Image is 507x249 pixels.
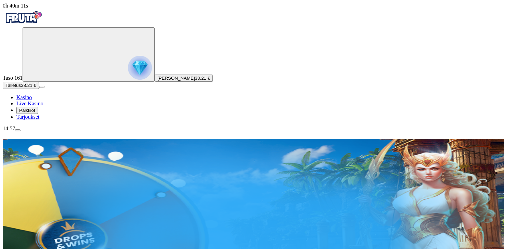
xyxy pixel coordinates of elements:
[16,114,39,120] a: gift-inverted iconTarjoukset
[21,83,36,88] span: 38.21 €
[16,94,32,100] a: diamond iconKasino
[16,114,39,120] span: Tarjoukset
[39,86,44,88] button: menu
[128,56,152,80] img: reward progress
[5,83,21,88] span: Talletus
[3,9,504,120] nav: Primary
[157,76,195,81] span: [PERSON_NAME]
[16,94,32,100] span: Kasino
[195,76,210,81] span: 38.21 €
[3,21,44,27] a: Fruta
[16,101,43,106] span: Live Kasino
[3,9,44,26] img: Fruta
[16,107,38,114] button: reward iconPalkkiot
[23,27,155,82] button: reward progress
[19,108,35,113] span: Palkkiot
[3,3,28,9] span: user session time
[16,101,43,106] a: poker-chip iconLive Kasino
[3,82,39,89] button: Talletusplus icon38.21 €
[155,75,213,82] button: [PERSON_NAME]38.21 €
[15,129,21,131] button: menu
[3,75,23,81] span: Taso 161
[3,126,15,131] span: 14:57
